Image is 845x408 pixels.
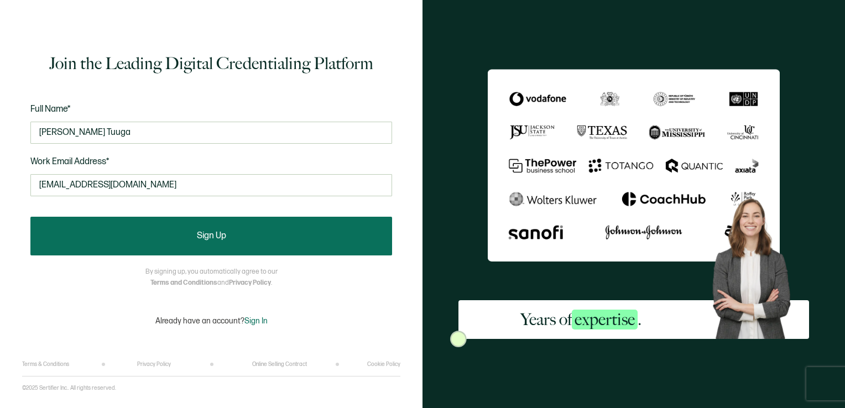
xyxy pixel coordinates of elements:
a: Privacy Policy [229,279,271,287]
p: By signing up, you automatically agree to our and . [145,266,278,289]
span: Work Email Address* [30,156,109,167]
a: Privacy Policy [137,361,171,368]
img: Sertifier Signup - Years of <span class="strong-h">expertise</span>. Hero [704,191,809,339]
h2: Years of . [520,308,641,331]
input: Jane Doe [30,122,392,144]
button: Sign Up [30,217,392,255]
p: ©2025 Sertifier Inc.. All rights reserved. [22,385,116,391]
a: Online Selling Contract [252,361,307,368]
span: Sign Up [197,232,226,240]
span: expertise [572,310,638,329]
span: Sign In [244,316,268,326]
a: Cookie Policy [367,361,400,368]
span: Full Name* [30,104,71,114]
a: Terms & Conditions [22,361,69,368]
img: Sertifier Signup [450,331,467,347]
input: Enter your work email address [30,174,392,196]
a: Terms and Conditions [150,279,217,287]
h1: Join the Leading Digital Credentialing Platform [49,53,373,75]
p: Already have an account? [155,316,268,326]
img: Sertifier Signup - Years of <span class="strong-h">expertise</span>. [488,69,780,261]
